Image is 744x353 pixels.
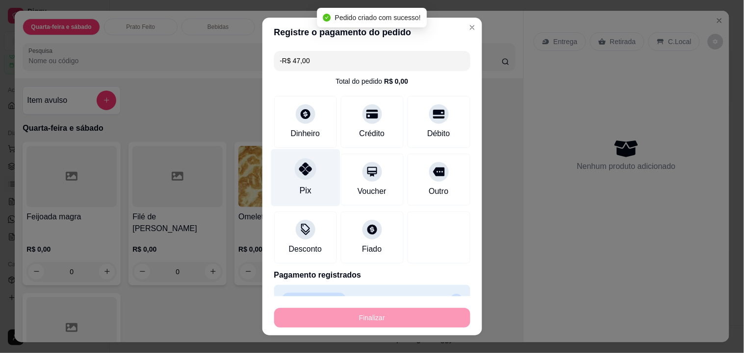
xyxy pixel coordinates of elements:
[274,269,470,281] p: Pagamento registrados
[464,20,480,35] button: Close
[359,128,385,140] div: Crédito
[429,186,448,197] div: Outro
[323,14,331,22] span: check-circle
[282,293,347,306] p: Transferência Pix
[335,14,421,22] span: Pedido criado com sucesso!
[427,128,450,140] div: Débito
[291,128,320,140] div: Dinheiro
[335,76,408,86] div: Total do pedido
[299,184,311,197] div: Pix
[384,76,408,86] div: R$ 0,00
[358,186,386,197] div: Voucher
[280,51,464,71] input: Ex.: hambúrguer de cordeiro
[262,18,482,47] header: Registre o pagamento do pedido
[362,243,382,255] div: Fiado
[289,243,322,255] div: Desconto
[415,294,447,306] p: R$ 47,00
